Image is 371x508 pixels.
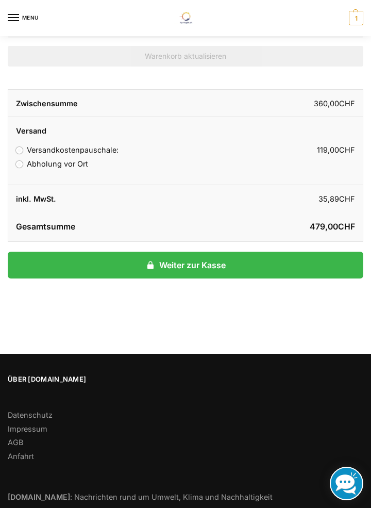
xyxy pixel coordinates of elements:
[314,99,355,108] bdi: 360,00
[8,424,47,433] a: Impressum
[8,252,363,278] a: Weiter zur Kasse
[346,11,363,25] a: 1
[16,145,119,154] label: Versandkostenpauschale:
[346,11,363,25] nav: Cart contents
[8,185,185,212] th: inkl. MwSt.
[338,222,355,232] span: CHF
[8,10,39,26] button: Menu
[8,493,273,501] a: [DOMAIN_NAME]: Nachrichten rund um Umwelt, Klima und Nachhaltigkeit
[339,145,355,154] span: CHF
[173,12,197,24] img: Solaranlagen, Speicheranlagen und Energiesparprodukte
[339,99,355,108] span: CHF
[8,452,34,461] a: Anfahrt
[339,194,355,203] span: CHF
[8,374,363,385] span: Über [DOMAIN_NAME]
[8,212,185,242] th: Gesamtsumme
[8,493,70,501] strong: [DOMAIN_NAME]
[310,222,355,232] bdi: 479,00
[318,194,355,203] bdi: 35,89
[6,285,365,314] iframe: Sicherer Rahmen für schnelle Bezahlvorgänge
[317,145,355,154] bdi: 119,00
[8,90,185,117] th: Zwischensumme
[8,117,363,137] th: Versand
[349,11,363,25] span: 1
[8,438,23,447] a: AGB
[8,46,363,67] button: Warenkorb aktualisieren
[16,159,88,168] label: Abholung vor Ort
[8,411,53,419] a: Datenschutz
